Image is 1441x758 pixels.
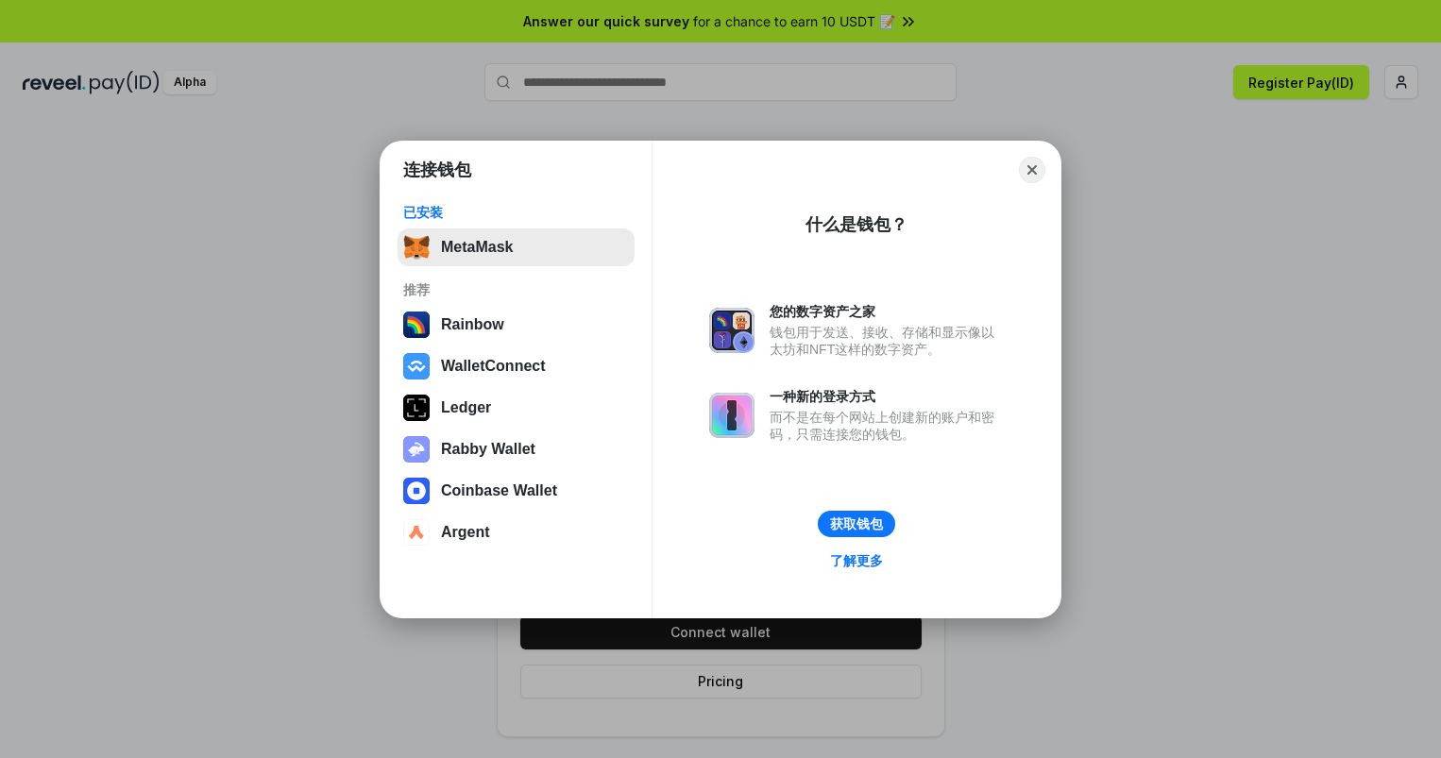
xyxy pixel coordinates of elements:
a: 了解更多 [819,548,894,573]
div: WalletConnect [441,358,546,375]
div: 而不是在每个网站上创建新的账户和密码，只需连接您的钱包。 [770,409,1004,443]
div: MetaMask [441,239,513,256]
img: svg+xml,%3Csvg%20xmlns%3D%22http%3A%2F%2Fwww.w3.org%2F2000%2Fsvg%22%20fill%3D%22none%22%20viewBox... [709,393,754,438]
button: MetaMask [398,228,635,266]
div: 获取钱包 [830,515,883,532]
img: svg+xml,%3Csvg%20width%3D%2228%22%20height%3D%2228%22%20viewBox%3D%220%200%2028%2028%22%20fill%3D... [403,478,430,504]
div: 您的数字资产之家 [770,303,1004,320]
img: svg+xml,%3Csvg%20xmlns%3D%22http%3A%2F%2Fwww.w3.org%2F2000%2Fsvg%22%20fill%3D%22none%22%20viewBox... [403,436,430,463]
button: Rainbow [398,306,635,344]
img: svg+xml,%3Csvg%20width%3D%22120%22%20height%3D%22120%22%20viewBox%3D%220%200%20120%20120%22%20fil... [403,312,430,338]
div: 钱包用于发送、接收、存储和显示像以太坊和NFT这样的数字资产。 [770,324,1004,358]
div: 推荐 [403,281,629,298]
div: Coinbase Wallet [441,482,557,499]
button: Ledger [398,389,635,427]
div: Argent [441,524,490,541]
button: Argent [398,514,635,551]
div: Rainbow [441,316,504,333]
div: Ledger [441,399,491,416]
div: 一种新的登录方式 [770,388,1004,405]
img: svg+xml,%3Csvg%20xmlns%3D%22http%3A%2F%2Fwww.w3.org%2F2000%2Fsvg%22%20fill%3D%22none%22%20viewBox... [709,308,754,353]
button: 获取钱包 [818,511,895,537]
div: 什么是钱包？ [805,213,907,236]
div: 已安装 [403,204,629,221]
img: svg+xml,%3Csvg%20width%3D%2228%22%20height%3D%2228%22%20viewBox%3D%220%200%2028%2028%22%20fill%3D... [403,519,430,546]
button: Close [1019,157,1045,183]
button: Coinbase Wallet [398,472,635,510]
div: 了解更多 [830,552,883,569]
img: svg+xml,%3Csvg%20fill%3D%22none%22%20height%3D%2233%22%20viewBox%3D%220%200%2035%2033%22%20width%... [403,234,430,261]
button: WalletConnect [398,347,635,385]
img: svg+xml,%3Csvg%20xmlns%3D%22http%3A%2F%2Fwww.w3.org%2F2000%2Fsvg%22%20width%3D%2228%22%20height%3... [403,395,430,421]
button: Rabby Wallet [398,430,635,468]
img: svg+xml,%3Csvg%20width%3D%2228%22%20height%3D%2228%22%20viewBox%3D%220%200%2028%2028%22%20fill%3D... [403,353,430,379]
h1: 连接钱包 [403,159,471,181]
div: Rabby Wallet [441,441,535,458]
